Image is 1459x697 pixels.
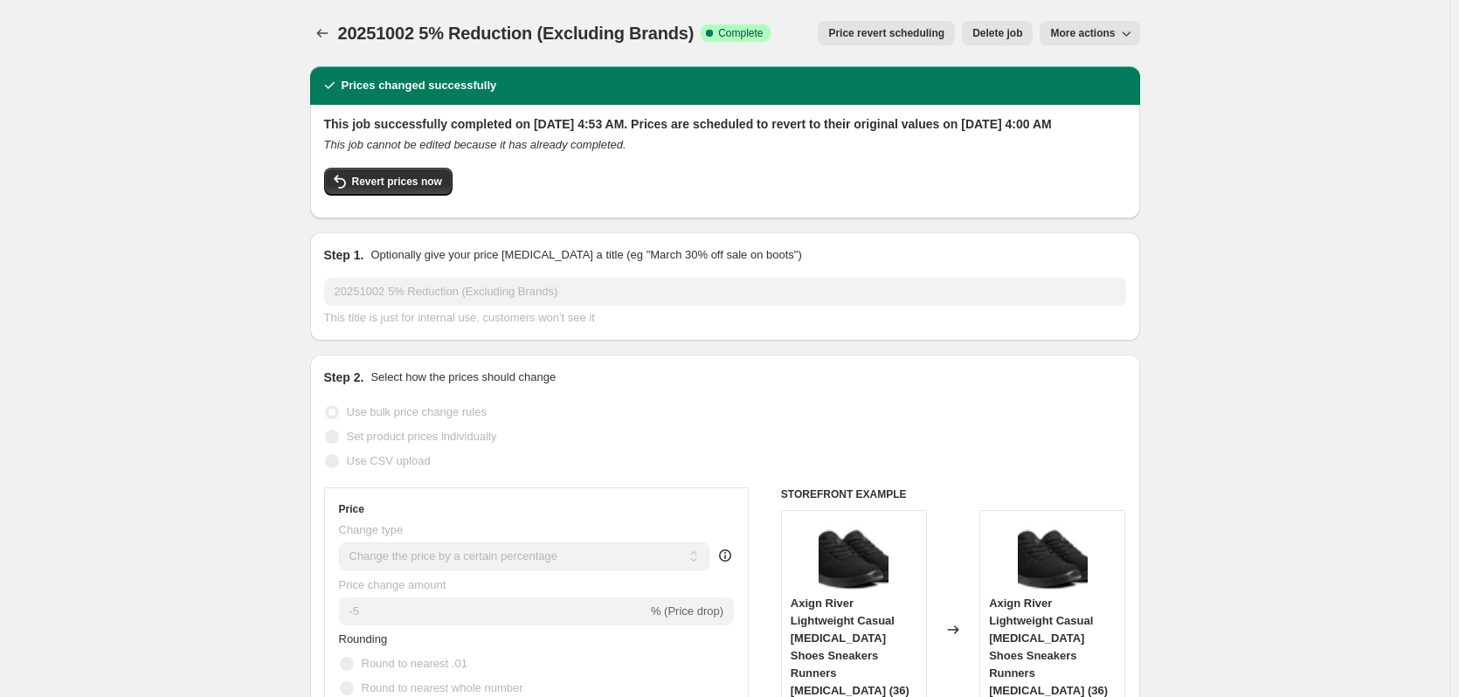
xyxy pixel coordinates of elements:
img: AX00105_c612b154-86fe-4195-b873-5ceb9f6a05cd_80x.png [819,520,889,590]
span: Complete [718,26,763,40]
img: AX00105_c612b154-86fe-4195-b873-5ceb9f6a05cd_80x.png [1018,520,1088,590]
h2: Step 1. [324,246,364,264]
span: Use bulk price change rules [347,405,487,418]
h3: Price [339,502,364,516]
span: Price revert scheduling [828,26,944,40]
button: More actions [1040,21,1139,45]
span: Rounding [339,632,388,645]
span: Set product prices individually [347,430,497,443]
span: Round to nearest .01 [362,657,467,670]
span: Round to nearest whole number [362,681,523,694]
span: % (Price drop) [651,604,723,618]
span: More actions [1050,26,1115,40]
div: help [716,547,734,564]
span: Delete job [972,26,1022,40]
p: Optionally give your price [MEDICAL_DATA] a title (eg "March 30% off sale on boots") [370,246,801,264]
p: Select how the prices should change [370,369,556,386]
span: Price change amount [339,578,446,591]
button: Price change jobs [310,21,335,45]
span: Use CSV upload [347,454,431,467]
span: Axign River Lightweight Casual [MEDICAL_DATA] Shoes Sneakers Runners [MEDICAL_DATA] (36) [791,597,909,697]
input: -15 [339,597,647,625]
h2: This job successfully completed on [DATE] 4:53 AM. Prices are scheduled to revert to their origin... [324,115,1126,133]
span: This title is just for internal use, customers won't see it [324,311,595,324]
h2: Prices changed successfully [342,77,497,94]
span: Axign River Lightweight Casual [MEDICAL_DATA] Shoes Sneakers Runners [MEDICAL_DATA] (36) [989,597,1108,697]
h2: Step 2. [324,369,364,386]
h6: STOREFRONT EXAMPLE [781,487,1126,501]
span: Revert prices now [352,175,442,189]
button: Price revert scheduling [818,21,955,45]
button: Delete job [962,21,1033,45]
input: 30% off holiday sale [324,278,1126,306]
button: Revert prices now [324,168,453,196]
span: 20251002 5% Reduction (Excluding Brands) [338,24,695,43]
i: This job cannot be edited because it has already completed. [324,138,626,151]
span: Change type [339,523,404,536]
